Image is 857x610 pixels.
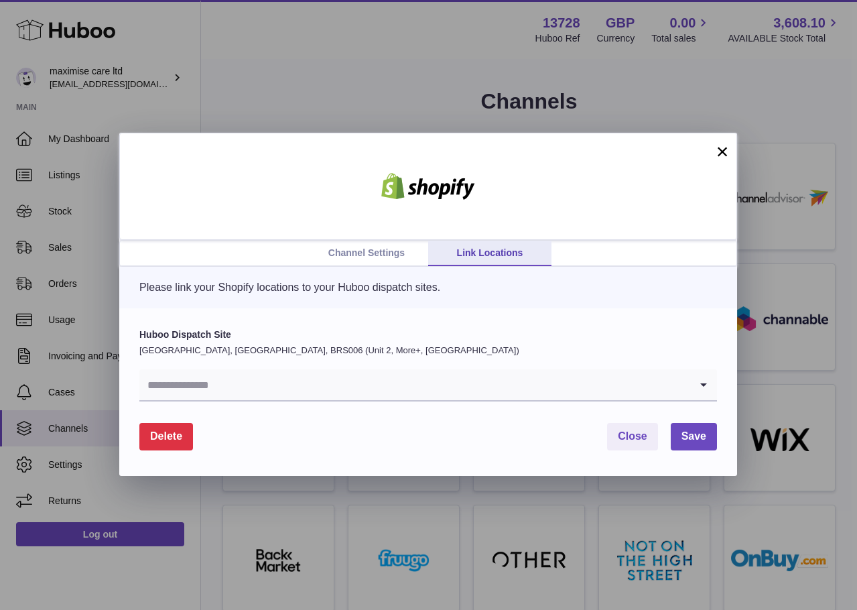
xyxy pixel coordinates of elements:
span: Save [681,430,706,442]
span: Delete [150,430,182,442]
button: Save [671,423,717,450]
p: Please link your Shopify locations to your Huboo dispatch sites. [139,280,717,295]
div: Search for option [139,369,717,402]
label: Huboo Dispatch Site [139,328,717,341]
button: × [714,143,730,160]
button: Close [607,423,658,450]
a: Link Locations [428,241,551,266]
span: Close [618,430,647,442]
p: [GEOGRAPHIC_DATA], [GEOGRAPHIC_DATA], BRS006 (Unit 2, More+, [GEOGRAPHIC_DATA]) [139,345,717,357]
button: Delete [139,423,193,450]
img: shopify [371,173,485,200]
input: Search for option [139,369,690,400]
a: Channel Settings [305,241,428,266]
